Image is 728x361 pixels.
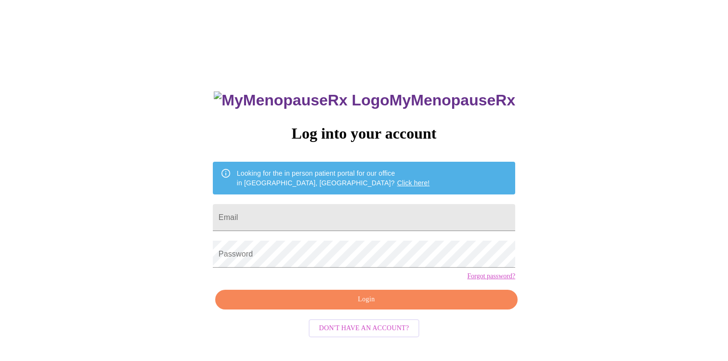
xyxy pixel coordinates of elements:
[215,290,518,309] button: Login
[467,272,515,280] a: Forgot password?
[214,91,389,109] img: MyMenopauseRx Logo
[214,91,515,109] h3: MyMenopauseRx
[319,322,409,335] span: Don't have an account?
[397,179,430,187] a: Click here!
[237,165,430,192] div: Looking for the in person patient portal for our office in [GEOGRAPHIC_DATA], [GEOGRAPHIC_DATA]?
[213,125,515,142] h3: Log into your account
[226,294,507,306] span: Login
[309,319,420,338] button: Don't have an account?
[306,323,422,331] a: Don't have an account?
